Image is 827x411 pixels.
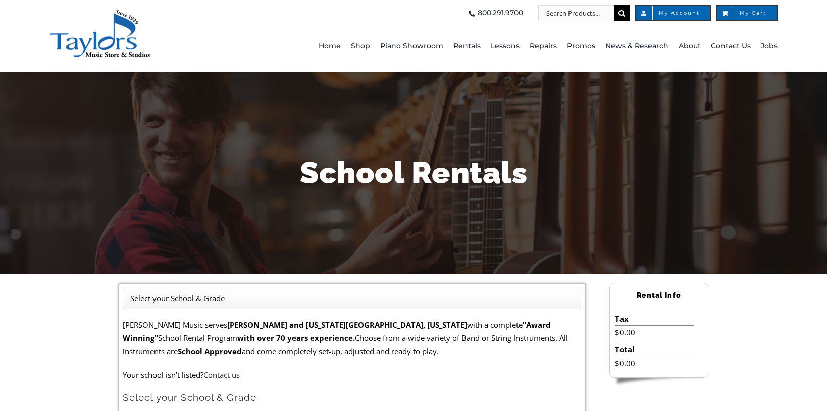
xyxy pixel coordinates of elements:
h1: School Rentals [118,151,709,194]
span: Shop [351,38,370,55]
strong: School Approved [178,346,242,356]
a: Rentals [453,21,481,72]
strong: [PERSON_NAME] and [US_STATE][GEOGRAPHIC_DATA], [US_STATE] [227,320,467,330]
span: 800.291.9700 [478,5,523,21]
input: Search [614,5,630,21]
a: Contact Us [711,21,751,72]
span: Jobs [761,38,778,55]
span: Lessons [491,38,520,55]
li: $0.00 [615,356,693,370]
span: Rentals [453,38,481,55]
span: Promos [567,38,595,55]
li: Tax [615,312,693,326]
a: Home [319,21,341,72]
a: Piano Showroom [380,21,443,72]
span: Piano Showroom [380,38,443,55]
a: News & Research [605,21,668,72]
span: News & Research [605,38,668,55]
span: About [679,38,701,55]
span: Home [319,38,341,55]
span: My Cart [727,11,766,16]
p: Your school isn't listed? [123,368,581,381]
a: 800.291.9700 [466,5,523,21]
a: Contact us [203,370,240,380]
a: About [679,21,701,72]
a: Repairs [530,21,557,72]
a: Promos [567,21,595,72]
a: My Cart [716,5,778,21]
a: taylors-music-store-west-chester [49,8,150,18]
a: Shop [351,21,370,72]
a: My Account [635,5,711,21]
nav: Main Menu [239,21,778,72]
span: My Account [646,11,700,16]
img: sidebar-footer.png [609,378,708,387]
li: Total [615,343,693,356]
li: $0.00 [615,326,693,339]
li: Select your School & Grade [130,292,225,305]
a: Jobs [761,21,778,72]
span: Contact Us [711,38,751,55]
input: Search Products... [538,5,614,21]
span: Repairs [530,38,557,55]
p: [PERSON_NAME] Music serves with a complete School Rental Program Choose from a wide variety of Ba... [123,318,581,358]
h2: Select your School & Grade [123,391,581,404]
strong: with over 70 years experience. [237,333,355,343]
a: Lessons [491,21,520,72]
h2: Rental Info [610,287,708,304]
nav: Top Right [239,5,778,21]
